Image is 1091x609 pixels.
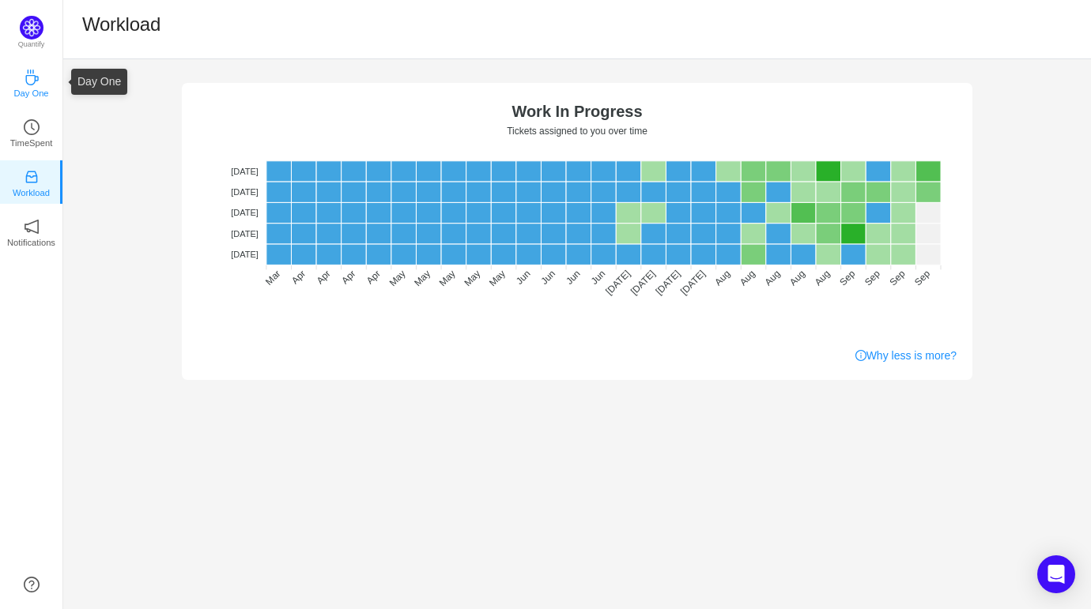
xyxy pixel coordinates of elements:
[10,136,53,150] p: TimeSpent
[539,268,558,287] tspan: Jun
[7,235,55,250] p: Notifications
[855,348,957,364] a: Why less is more?
[387,268,408,288] tspan: May
[603,268,632,297] tspan: [DATE]
[763,268,783,288] tspan: Aug
[24,119,40,135] i: icon: clock-circle
[564,268,583,287] tspan: Jun
[24,169,40,185] i: icon: inbox
[507,126,647,137] text: Tickets assigned to you over time
[24,224,40,239] a: icon: notificationNotifications
[231,167,259,176] tspan: [DATE]
[678,268,708,297] tspan: [DATE]
[887,268,907,288] tspan: Sep
[787,268,807,288] tspan: Aug
[289,268,308,286] tspan: Apr
[412,268,432,288] tspan: May
[231,187,259,197] tspan: [DATE]
[24,124,40,140] a: icon: clock-circleTimeSpent
[315,268,333,286] tspan: Apr
[837,268,857,288] tspan: Sep
[82,13,160,36] h1: Workload
[487,268,508,288] tspan: May
[514,268,533,287] tspan: Jun
[231,208,259,217] tspan: [DATE]
[24,219,40,235] i: icon: notification
[738,268,757,288] tspan: Aug
[512,103,642,120] text: Work In Progress
[13,186,50,200] p: Workload
[813,268,832,288] tspan: Aug
[231,250,259,259] tspan: [DATE]
[20,16,43,39] img: Quantify
[629,268,658,297] tspan: [DATE]
[263,268,283,288] tspan: Mar
[863,268,882,288] tspan: Sep
[364,268,383,286] tspan: Apr
[13,86,48,100] p: Day One
[855,350,866,361] i: icon: info-circle
[18,39,45,51] p: Quantify
[339,268,357,286] tspan: Apr
[589,268,608,287] tspan: Jun
[654,268,683,297] tspan: [DATE]
[1037,555,1075,593] div: Open Intercom Messenger
[712,268,732,288] tspan: Aug
[231,229,259,239] tspan: [DATE]
[24,174,40,190] a: icon: inboxWorkload
[437,268,458,288] tspan: May
[462,268,482,288] tspan: May
[24,577,40,592] a: icon: question-circle
[24,70,40,85] i: icon: coffee
[912,268,932,288] tspan: Sep
[24,74,40,90] a: icon: coffeeDay One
